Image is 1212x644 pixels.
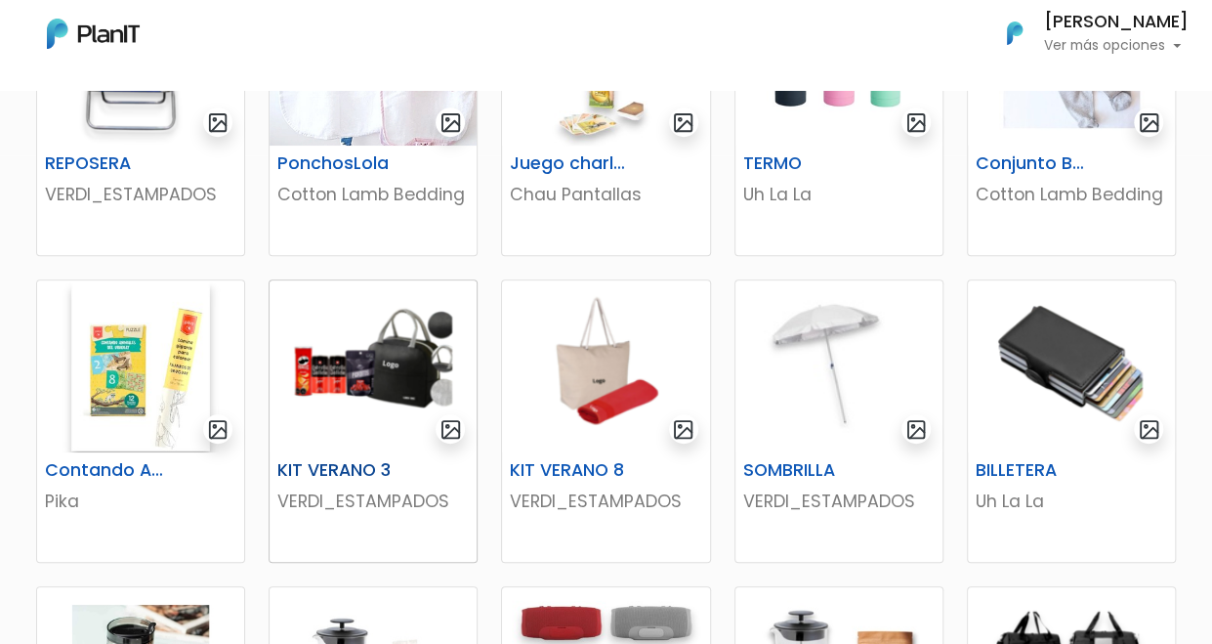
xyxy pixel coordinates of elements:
p: Uh La La [743,182,935,207]
a: gallery-light SOMBRILLA VERDI_ESTAMPADOS [734,279,943,563]
p: VERDI_ESTAMPADOS [743,489,935,514]
img: gallery-light [439,418,462,441]
a: gallery-light KIT VERANO 8 VERDI_ESTAMPADOS [501,279,710,563]
img: gallery-light [1138,111,1160,134]
img: thumb_Captura_de_pantalla_2025-09-09_103452.png [502,280,709,452]
p: Cotton Lamb Bedding [277,182,469,207]
img: thumb_Captura_de_pantalla_2025-09-09_101044.png [270,280,477,452]
h6: KIT VERANO 3 [266,460,409,481]
a: gallery-light Contando Animales Puzle + Lamina Gigante Pika [36,279,245,563]
img: gallery-light [672,111,694,134]
h6: BILLETERA [964,460,1108,481]
img: gallery-light [207,418,230,441]
img: gallery-light [905,111,928,134]
img: gallery-light [905,418,928,441]
h6: REPOSERA [33,153,177,174]
h6: TERMO [731,153,875,174]
h6: [PERSON_NAME] [1044,14,1189,31]
p: Uh La La [976,489,1167,514]
p: Ver más opciones [1044,39,1189,53]
img: thumb_Captura_de_pantalla_2025-09-08_093528.png [968,280,1175,452]
img: thumb_BD93420D-603B-4D67-A59E-6FB358A47D23.jpeg [735,280,942,452]
img: PlanIt Logo [993,12,1036,55]
p: VERDI_ESTAMPADOS [277,489,469,514]
h6: Contando Animales Puzle + Lamina Gigante [33,460,177,481]
h6: Conjunto Batita, Pelele y Gorro [964,153,1108,174]
h6: SOMBRILLA [731,460,875,481]
p: VERDI_ESTAMPADOS [510,489,701,514]
div: ¿Necesitás ayuda? [101,19,281,57]
p: Cotton Lamb Bedding [976,182,1167,207]
img: PlanIt Logo [47,19,140,49]
p: Pika [45,489,236,514]
a: gallery-light KIT VERANO 3 VERDI_ESTAMPADOS [269,279,478,563]
p: VERDI_ESTAMPADOS [45,182,236,207]
img: gallery-light [207,111,230,134]
p: Chau Pantallas [510,182,701,207]
img: gallery-light [439,111,462,134]
a: gallery-light BILLETERA Uh La La [967,279,1176,563]
h6: KIT VERANO 8 [498,460,642,481]
h6: Juego charlas de mesa + Cartas españolas [498,153,642,174]
img: gallery-light [1138,418,1160,441]
img: gallery-light [672,418,694,441]
h6: PonchosLola [266,153,409,174]
button: PlanIt Logo [PERSON_NAME] Ver más opciones [982,8,1189,59]
img: thumb_2FDA6350-6045-48DC-94DD-55C445378348-Photoroom__12_.jpg [37,280,244,452]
